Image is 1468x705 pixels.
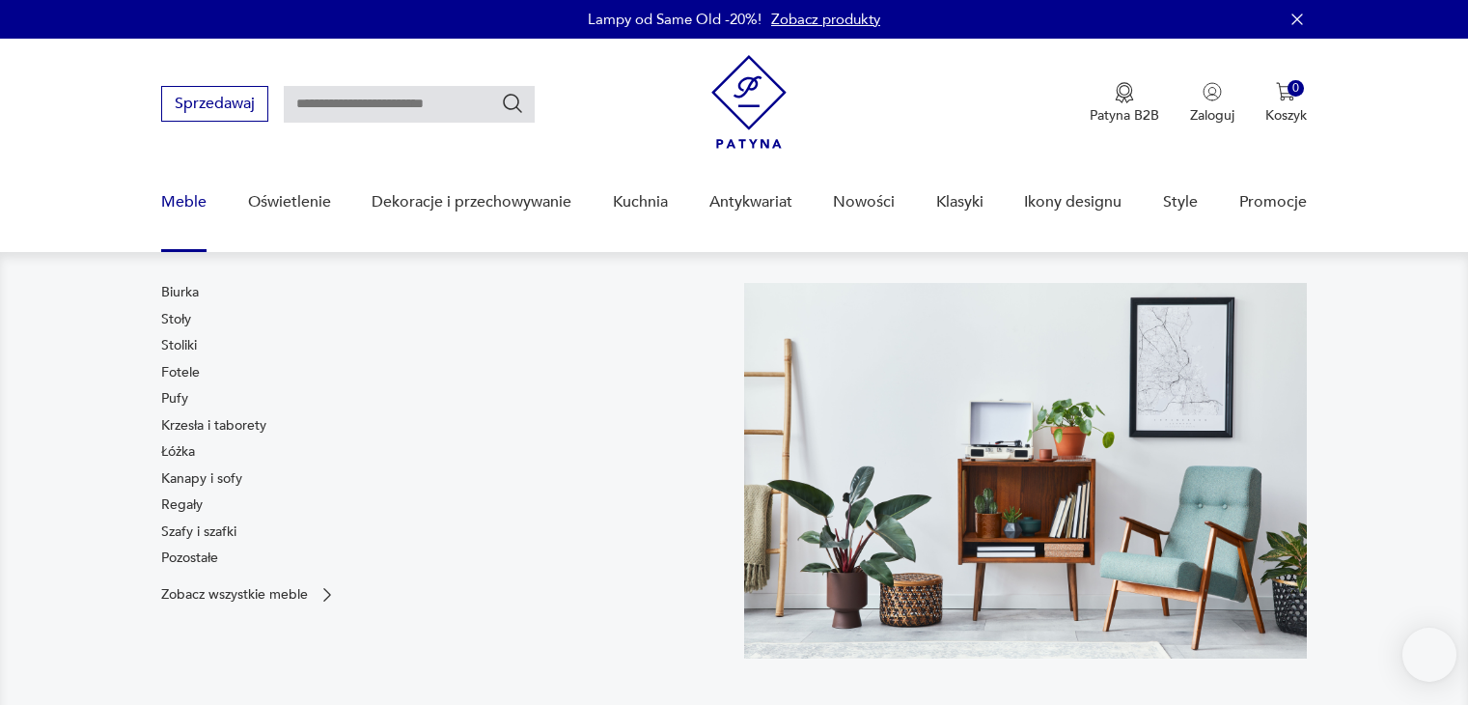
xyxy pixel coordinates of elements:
[613,165,668,240] a: Kuchnia
[1288,80,1304,97] div: 0
[161,336,197,355] a: Stoliki
[1090,82,1159,125] a: Ikona medaluPatyna B2B
[161,389,188,409] a: Pufy
[1203,82,1222,101] img: Ikonka użytkownika
[161,416,266,436] a: Krzesła i taborety
[771,10,880,29] a: Zobacz produkty
[161,522,236,542] a: Szafy i szafki
[1163,165,1198,240] a: Style
[1402,628,1456,682] iframe: Smartsupp widget button
[744,283,1307,659] img: 969d9116629659dbb0bd4e745da535dc.jpg
[161,588,308,601] p: Zobacz wszystkie meble
[161,86,268,122] button: Sprzedawaj
[161,585,337,605] a: Zobacz wszystkie meble
[1190,106,1234,125] p: Zaloguj
[588,10,762,29] p: Lampy od Same Old -20%!
[1190,82,1234,125] button: Zaloguj
[1090,106,1159,125] p: Patyna B2B
[161,99,268,112] a: Sprzedawaj
[936,165,983,240] a: Klasyki
[1115,82,1134,103] img: Ikona medalu
[161,310,191,329] a: Stoły
[161,469,242,489] a: Kanapy i sofy
[1265,106,1307,125] p: Koszyk
[161,442,195,462] a: Łóżka
[161,363,200,382] a: Fotele
[372,165,571,240] a: Dekoracje i przechowywanie
[711,55,787,149] img: Patyna - sklep z meblami i dekoracjami vintage
[161,165,207,240] a: Meble
[248,165,331,240] a: Oświetlenie
[501,92,524,115] button: Szukaj
[1239,165,1307,240] a: Promocje
[709,165,792,240] a: Antykwariat
[1024,165,1122,240] a: Ikony designu
[161,495,203,515] a: Regały
[1276,82,1295,101] img: Ikona koszyka
[1265,82,1307,125] button: 0Koszyk
[161,549,218,568] a: Pozostałe
[1090,82,1159,125] button: Patyna B2B
[833,165,895,240] a: Nowości
[161,283,199,302] a: Biurka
